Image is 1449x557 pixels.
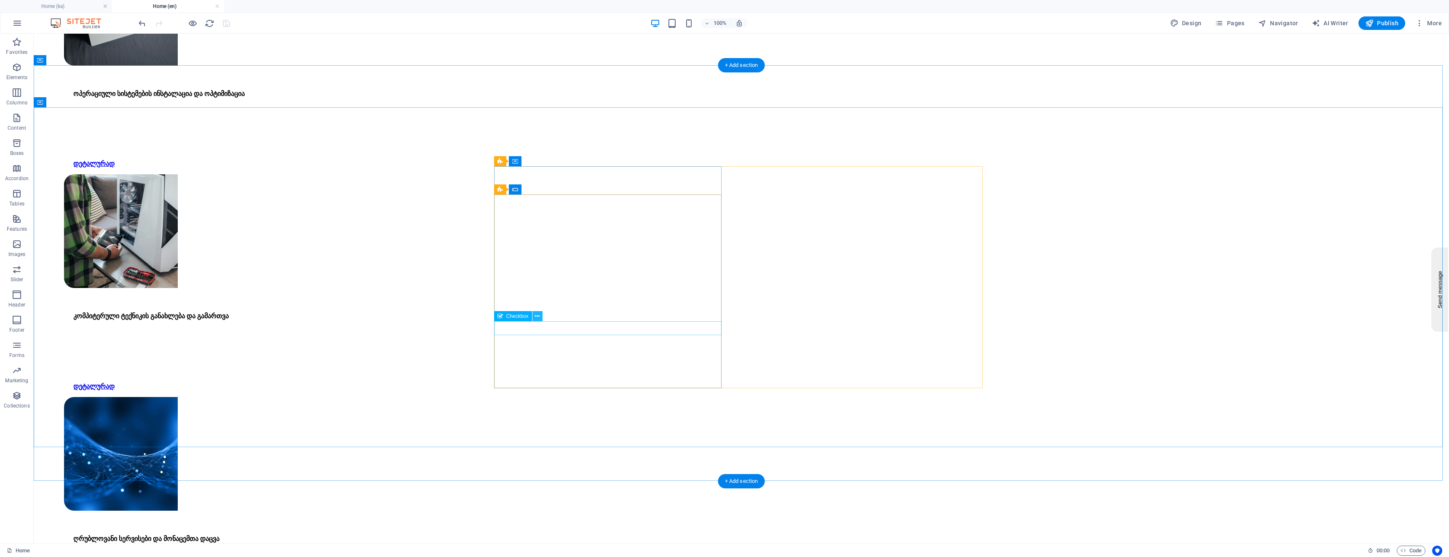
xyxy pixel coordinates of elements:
button: Design [1167,16,1205,30]
p: Accordion [5,175,29,182]
p: Features [7,226,27,232]
span: Publish [1365,19,1398,27]
h4: Home (en) [112,2,224,11]
button: Code [1397,546,1425,556]
div: + Add section [718,474,765,488]
h6: Session time [1368,546,1390,556]
span: AI Writer [1312,19,1348,27]
p: Header [8,301,25,308]
a: Click to cancel selection. Double-click to open Pages [7,546,30,556]
button: Publish [1358,16,1405,30]
h6: 100% [714,18,727,28]
button: undo [137,18,147,28]
p: Elements [6,74,28,81]
p: Boxes [10,150,24,157]
p: Images [8,251,26,258]
p: Favorites [6,49,27,56]
img: Editor Logo [48,18,112,28]
span: More [1415,19,1442,27]
button: Pages [1211,16,1248,30]
button: reload [204,18,214,28]
span: Navigator [1258,19,1298,27]
p: Footer [9,327,24,333]
div: + Add section [718,58,765,72]
button: 100% [701,18,731,28]
i: Undo: Change required (Ctrl+Z) [137,19,147,28]
span: Pages [1215,19,1244,27]
i: On resize automatically adjust zoom level to fit chosen device. [735,19,743,27]
p: Marketing [5,377,28,384]
span: Checkbox [506,314,529,319]
div: Design (Ctrl+Alt+Y) [1167,16,1205,30]
button: Navigator [1255,16,1302,30]
div: Send message [6,7,78,13]
p: Tables [9,200,24,207]
span: 00 00 [1377,546,1390,556]
span: : [1382,547,1384,554]
iframe: chat widget [1396,212,1414,298]
span: Design [1170,19,1202,27]
p: Forms [9,352,24,359]
button: Click here to leave preview mode and continue editing [187,18,198,28]
span: Code [1401,546,1422,556]
button: More [1412,16,1445,30]
p: Collections [4,402,29,409]
button: AI Writer [1308,16,1352,30]
i: Reload page [205,19,214,28]
p: Columns [6,99,27,106]
p: Slider [11,276,24,283]
p: Content [8,125,26,131]
button: Usercentrics [1432,546,1442,556]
